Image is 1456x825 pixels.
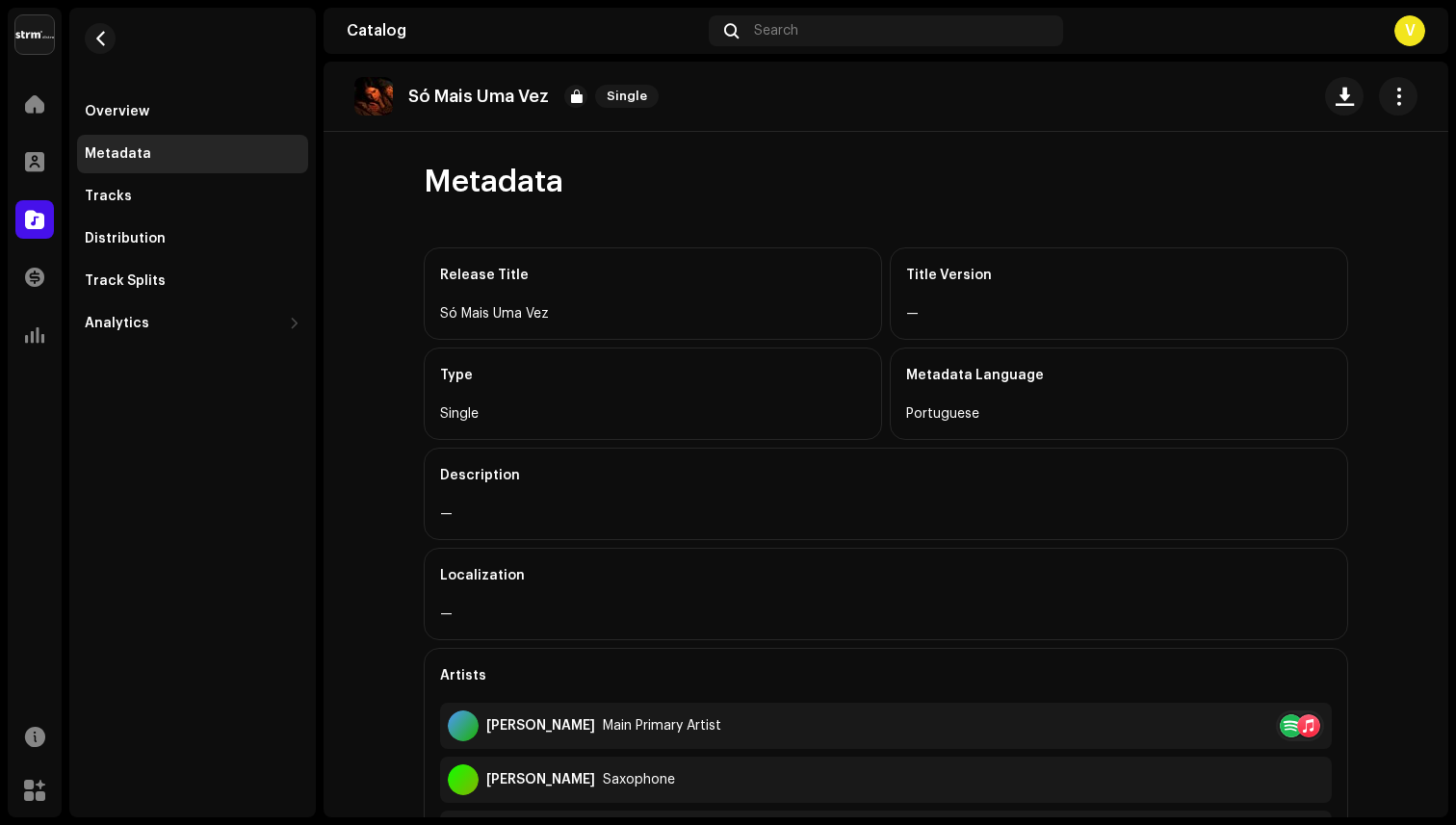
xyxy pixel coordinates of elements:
div: Description [440,449,1332,503]
p: Só Mais Uma Vez [408,87,549,107]
img: 408b884b-546b-4518-8448-1008f9c76b02 [15,15,54,54]
div: Main Primary Artist [603,718,721,734]
div: Tracks [85,189,132,204]
div: Portuguese [906,402,1332,425]
div: Analytics [85,316,149,331]
div: Release Title [440,248,866,302]
div: Só Mais Uma Vez [440,302,866,325]
div: Distribution [85,231,166,246]
re-m-nav-item: Overview [77,92,308,131]
div: Track Splits [85,273,166,289]
div: Single [440,402,866,425]
div: Title Version [906,248,1332,302]
div: Artists [440,649,1332,703]
re-m-nav-item: Distribution [77,219,308,258]
div: Saxophone [603,772,675,787]
div: Catalog [347,23,701,39]
div: [PERSON_NAME] [486,718,595,734]
div: — [440,503,1332,526]
div: Overview [85,104,149,119]
span: Search [754,23,798,39]
div: Type [440,348,866,402]
div: — [906,302,1332,325]
div: Localization [440,549,1332,603]
re-m-nav-item: Track Splits [77,262,308,300]
re-m-nav-item: Tracks [77,177,308,216]
div: V [1394,15,1425,46]
div: — [440,603,1332,626]
div: Metadata Language [906,348,1332,402]
img: 144e966f-82c4-4baf-90a7-652ec975562e [354,77,393,116]
div: Metadata [85,146,151,162]
span: Metadata [424,163,563,201]
div: [PERSON_NAME] [486,772,595,787]
span: Single [595,85,659,108]
re-m-nav-dropdown: Analytics [77,304,308,343]
re-m-nav-item: Metadata [77,135,308,173]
